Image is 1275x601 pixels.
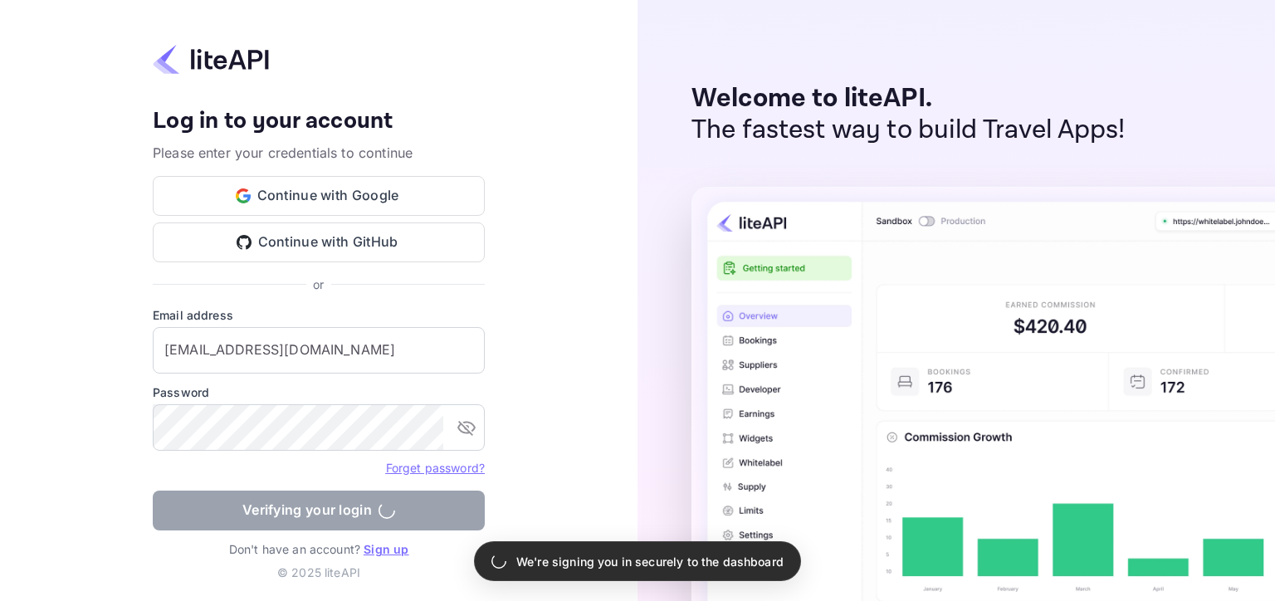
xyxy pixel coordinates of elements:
button: Continue with Google [153,176,485,216]
img: liteapi [153,43,269,76]
button: Continue with GitHub [153,222,485,262]
a: Sign up [364,542,408,556]
p: Welcome to liteAPI. [691,83,1126,115]
p: Please enter your credentials to continue [153,143,485,163]
h4: Log in to your account [153,107,485,136]
p: We're signing you in securely to the dashboard [516,553,784,570]
label: Email address [153,306,485,324]
p: or [313,276,324,293]
p: The fastest way to build Travel Apps! [691,115,1126,146]
a: Forget password? [386,461,485,475]
p: © 2025 liteAPI [277,564,360,581]
label: Password [153,384,485,401]
a: Forget password? [386,459,485,476]
button: toggle password visibility [450,411,483,444]
p: Don't have an account? [153,540,485,558]
input: Enter your email address [153,327,485,374]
